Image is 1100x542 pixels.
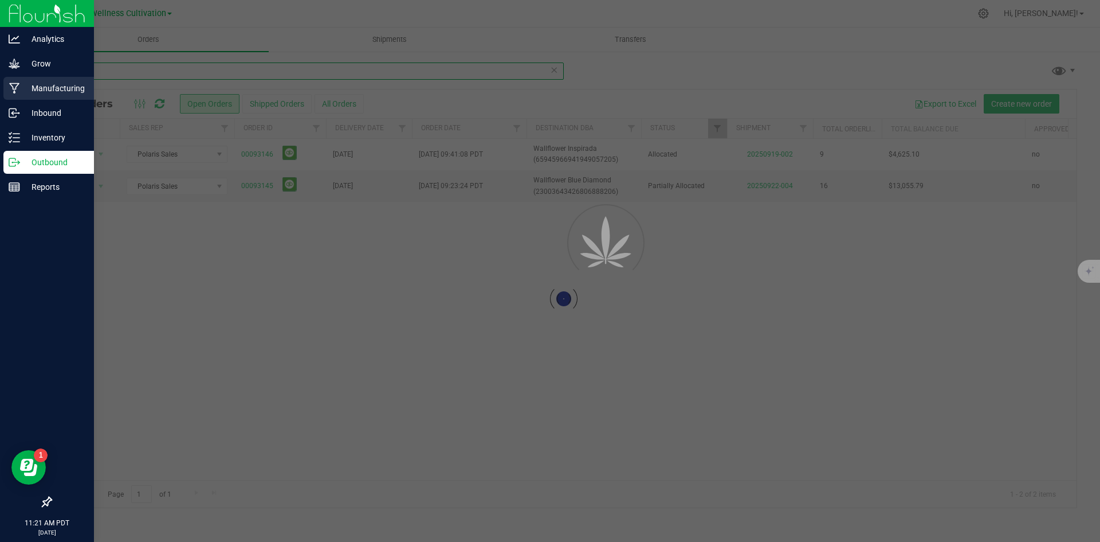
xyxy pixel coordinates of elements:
[20,57,89,71] p: Grow
[9,181,20,193] inline-svg: Reports
[20,81,89,95] p: Manufacturing
[20,180,89,194] p: Reports
[20,155,89,169] p: Outbound
[5,528,89,537] p: [DATE]
[5,518,89,528] p: 11:21 AM PDT
[11,450,46,485] iframe: Resource center
[9,157,20,168] inline-svg: Outbound
[20,131,89,145] p: Inventory
[9,58,20,69] inline-svg: Grow
[9,83,20,94] inline-svg: Manufacturing
[20,32,89,46] p: Analytics
[9,33,20,45] inline-svg: Analytics
[9,132,20,143] inline-svg: Inventory
[9,107,20,119] inline-svg: Inbound
[20,106,89,120] p: Inbound
[34,449,48,462] iframe: Resource center unread badge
